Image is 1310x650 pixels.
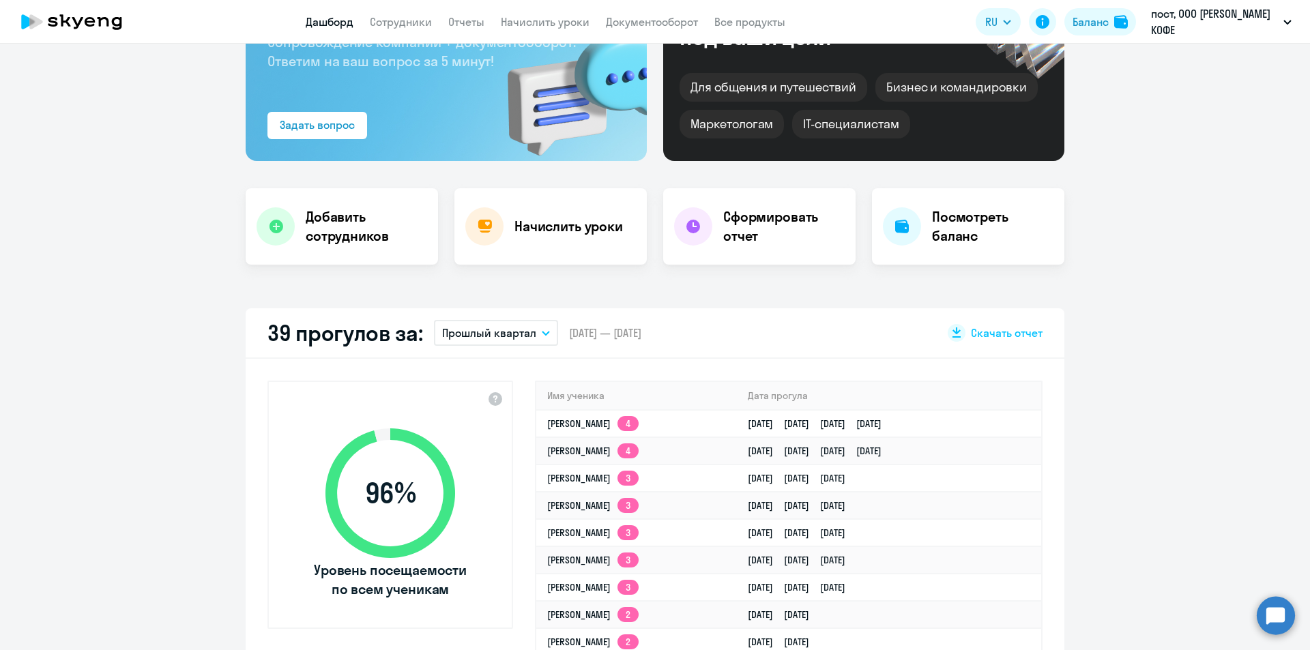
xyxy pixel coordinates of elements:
[723,207,845,246] h4: Сформировать отчет
[488,8,647,161] img: bg-img
[971,325,1043,340] span: Скачать отчет
[748,445,892,457] a: [DATE][DATE][DATE][DATE]
[547,554,639,566] a: [PERSON_NAME]3
[547,499,639,512] a: [PERSON_NAME]3
[748,608,820,621] a: [DATE][DATE]
[748,499,856,512] a: [DATE][DATE][DATE]
[875,73,1038,102] div: Бизнес и командировки
[737,382,1041,410] th: Дата прогула
[617,416,639,431] app-skyeng-badge: 4
[680,2,913,48] div: Курсы английского под ваши цели
[547,527,639,539] a: [PERSON_NAME]3
[617,552,639,567] app-skyeng-badge: 3
[536,382,737,410] th: Имя ученика
[617,525,639,540] app-skyeng-badge: 3
[514,217,623,236] h4: Начислить уроки
[748,472,856,484] a: [DATE][DATE][DATE]
[617,443,639,458] app-skyeng-badge: 4
[932,207,1053,246] h4: Посмотреть баланс
[617,498,639,513] app-skyeng-badge: 3
[434,320,558,346] button: Прошлый квартал
[569,325,641,340] span: [DATE] — [DATE]
[680,110,784,138] div: Маркетологам
[547,581,639,593] a: [PERSON_NAME]3
[312,561,469,599] span: Уровень посещаемости по всем ученикам
[1114,15,1128,29] img: balance
[547,472,639,484] a: [PERSON_NAME]3
[267,319,423,346] h2: 39 прогулов за:
[1064,8,1136,35] button: Балансbalance
[748,636,820,648] a: [DATE][DATE]
[617,607,639,622] app-skyeng-badge: 2
[448,15,484,29] a: Отчеты
[976,8,1021,35] button: RU
[370,15,432,29] a: Сотрудники
[312,477,469,509] span: 96 %
[1144,5,1298,38] button: пост, ООО [PERSON_NAME] КОФЕ
[748,581,856,593] a: [DATE][DATE][DATE]
[1073,14,1109,30] div: Баланс
[267,112,367,139] button: Задать вопрос
[306,15,353,29] a: Дашборд
[714,15,785,29] a: Все продукты
[792,110,909,138] div: IT-специалистам
[547,445,639,457] a: [PERSON_NAME]4
[617,471,639,486] app-skyeng-badge: 3
[547,636,639,648] a: [PERSON_NAME]2
[617,580,639,595] app-skyeng-badge: 3
[547,608,639,621] a: [PERSON_NAME]2
[606,15,698,29] a: Документооборот
[547,417,639,430] a: [PERSON_NAME]4
[985,14,998,30] span: RU
[680,73,867,102] div: Для общения и путешествий
[442,325,536,341] p: Прошлый квартал
[306,207,427,246] h4: Добавить сотрудников
[748,527,856,539] a: [DATE][DATE][DATE]
[748,554,856,566] a: [DATE][DATE][DATE]
[280,117,355,133] div: Задать вопрос
[1151,5,1278,38] p: пост, ООО [PERSON_NAME] КОФЕ
[501,15,589,29] a: Начислить уроки
[748,417,892,430] a: [DATE][DATE][DATE][DATE]
[617,634,639,649] app-skyeng-badge: 2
